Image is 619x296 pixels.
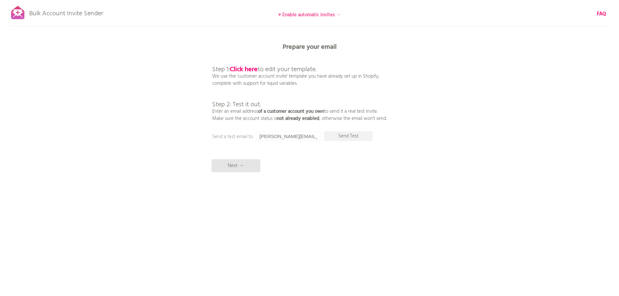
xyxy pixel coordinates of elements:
[212,133,342,140] p: Send a test email to
[212,99,261,110] span: Step 2: Test it out.
[212,64,316,75] span: Step 1: to edit your template.
[283,42,337,52] b: Prepare your email
[324,131,373,141] p: Send Test
[212,159,260,172] p: Next →
[278,11,341,19] b: ♥ Enable automatic invites →
[597,10,606,18] a: FAQ
[230,64,258,75] a: Click here
[258,108,324,115] b: of a customer account you own
[277,115,319,122] b: not already enabled
[212,52,387,122] p: We use the 'customer account invite' template you have already set up in Shopify, complete with s...
[29,4,103,20] p: Bulk Account Invite Sender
